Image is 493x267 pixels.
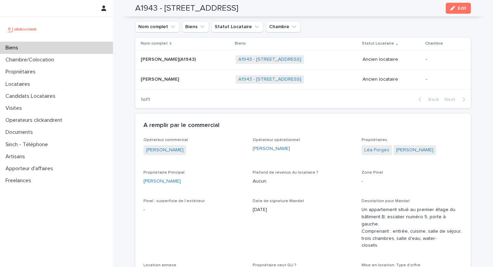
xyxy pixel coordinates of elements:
[143,199,205,203] span: Pinel : surperficie de l'extérieur
[238,57,301,62] a: A1943 - [STREET_ADDRESS]
[444,97,459,102] span: Next
[362,199,410,203] span: Description pour Mandat
[362,138,387,142] span: Propriétaires
[143,206,244,213] p: -
[235,40,246,47] p: Biens
[363,57,420,62] p: Ancien locataire
[426,77,460,82] p: -
[396,147,433,154] a: [PERSON_NAME]
[143,122,219,129] h2: A remplir par le commercial
[362,206,463,249] p: Un appartement situé au premier étage du bâtiment B, escalier numéro 5, porte à gauche. Comprenan...
[182,21,209,32] button: Biens
[253,199,304,203] span: Date de signature Mandat
[362,178,463,185] p: -
[143,138,188,142] span: Opérateur commercial
[363,77,420,82] p: Ancien locataire
[146,147,184,154] a: [PERSON_NAME]
[458,6,466,11] span: Edit
[135,21,179,32] button: Nom complet
[135,91,155,108] p: 1 of 1
[212,21,263,32] button: Statut Locataire
[3,69,41,75] p: Propriétaires
[362,40,394,47] p: Statut Locataire
[442,96,471,103] button: Next
[426,57,460,62] p: -
[141,40,168,47] p: Nom complet
[3,93,61,100] p: Candidats Locataires
[3,177,37,184] p: Freelances
[253,145,290,152] a: [PERSON_NAME]
[413,96,442,103] button: Back
[424,97,439,102] span: Back
[238,77,301,82] a: A1943 - [STREET_ADDRESS]
[3,57,60,63] p: Chambre/Colocation
[3,165,59,172] p: Apporteur d'affaires
[364,147,389,154] a: Léa Forges
[3,141,53,148] p: Sinch - Téléphone
[253,138,300,142] span: Opérateur opérationnel
[135,70,471,90] tr: [PERSON_NAME][PERSON_NAME] A1943 - [STREET_ADDRESS] Ancien locataire-
[446,3,471,14] button: Edit
[141,55,197,62] p: [PERSON_NAME](A1943)
[3,81,36,88] p: Locataires
[3,117,68,124] p: Operateurs clickandrent
[143,178,181,185] a: [PERSON_NAME]
[3,153,30,160] p: Artisans
[3,45,24,51] p: Biens
[135,50,471,70] tr: [PERSON_NAME](A1943)[PERSON_NAME](A1943) A1943 - [STREET_ADDRESS] Ancien locataire-
[143,171,185,175] span: Propriétaire Principal
[5,22,39,36] img: UCB0brd3T0yccxBKYDjQ
[362,171,383,175] span: Zone Pinel
[141,75,180,82] p: [PERSON_NAME]
[3,105,27,112] p: Visites
[253,206,354,213] p: [DATE]
[135,3,238,13] h2: A1943 - [STREET_ADDRESS]
[3,129,38,136] p: Documents
[266,21,301,32] button: Chambre
[425,40,443,47] p: Chambre
[253,178,354,185] p: Aucun
[253,171,318,175] span: Plafond de revenus du locataire ?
